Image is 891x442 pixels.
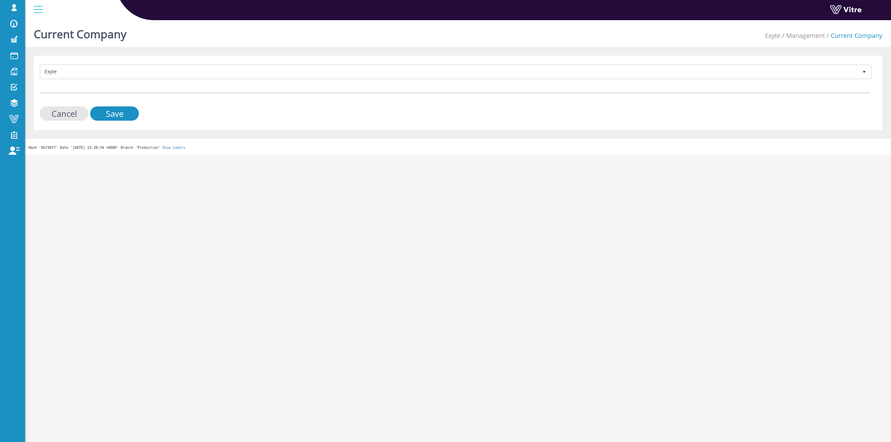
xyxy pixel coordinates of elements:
[40,106,88,121] input: Cancel
[34,17,126,47] h1: Current Company
[780,31,825,40] li: Management
[765,31,780,40] a: Exyte
[825,31,882,40] li: Current Company
[162,146,185,150] a: Show Labels
[90,106,139,121] input: Save
[858,65,870,78] span: select
[29,146,160,150] span: Hash '8b749f7' Date '[DATE] 13:30:34 +0000' Branch 'Production'
[41,65,858,78] span: Exyte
